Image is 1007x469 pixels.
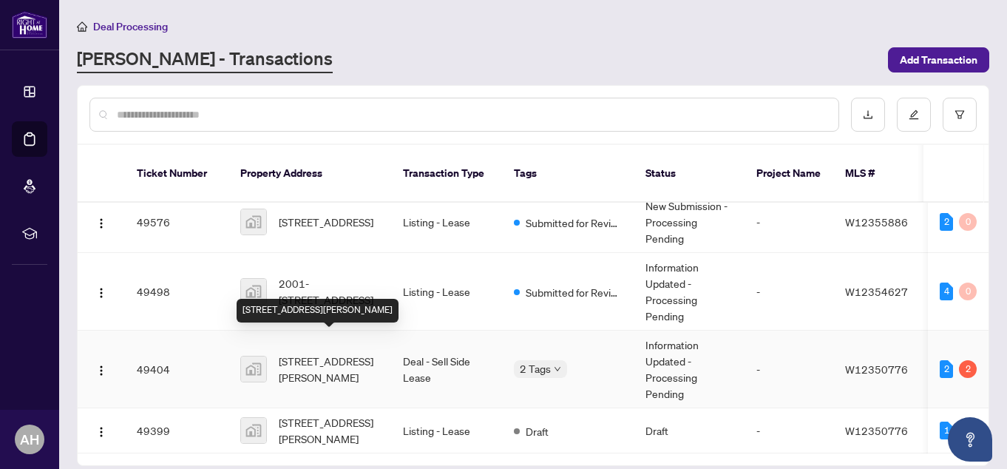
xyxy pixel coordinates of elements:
[634,331,745,408] td: Information Updated - Processing Pending
[241,357,266,382] img: thumbnail-img
[89,280,113,303] button: Logo
[745,145,833,203] th: Project Name
[900,48,977,72] span: Add Transaction
[228,145,391,203] th: Property Address
[940,422,953,439] div: 1
[241,279,266,304] img: thumbnail-img
[897,98,931,132] button: edit
[77,47,333,73] a: [PERSON_NAME] - Transactions
[554,365,561,373] span: down
[863,109,873,120] span: download
[909,109,919,120] span: edit
[89,210,113,234] button: Logo
[845,362,908,376] span: W12350776
[125,331,228,408] td: 49404
[634,145,745,203] th: Status
[95,287,107,299] img: Logo
[279,353,379,385] span: [STREET_ADDRESS][PERSON_NAME]
[20,429,39,450] span: AH
[959,360,977,378] div: 2
[634,408,745,453] td: Draft
[77,21,87,32] span: home
[125,408,228,453] td: 49399
[279,275,379,308] span: 2001-[STREET_ADDRESS]
[943,98,977,132] button: filter
[279,214,373,230] span: [STREET_ADDRESS]
[520,360,551,377] span: 2 Tags
[526,284,622,300] span: Submitted for Review
[89,357,113,381] button: Logo
[959,213,977,231] div: 0
[634,192,745,253] td: New Submission - Processing Pending
[502,145,634,203] th: Tags
[526,215,622,231] span: Submitted for Review
[888,47,989,72] button: Add Transaction
[959,283,977,300] div: 0
[745,408,833,453] td: -
[745,192,833,253] td: -
[237,299,399,323] div: [STREET_ADDRESS][PERSON_NAME]
[745,331,833,408] td: -
[12,11,47,38] img: logo
[845,215,908,229] span: W12355886
[745,253,833,331] td: -
[948,417,992,462] button: Open asap
[95,217,107,229] img: Logo
[845,285,908,298] span: W12354627
[940,283,953,300] div: 4
[851,98,885,132] button: download
[634,253,745,331] td: Information Updated - Processing Pending
[93,20,168,33] span: Deal Processing
[940,213,953,231] div: 2
[391,253,502,331] td: Listing - Lease
[95,365,107,377] img: Logo
[955,109,965,120] span: filter
[833,145,922,203] th: MLS #
[241,418,266,443] img: thumbnail-img
[526,423,549,439] span: Draft
[391,408,502,453] td: Listing - Lease
[391,331,502,408] td: Deal - Sell Side Lease
[125,192,228,253] td: 49576
[241,209,266,234] img: thumbnail-img
[125,145,228,203] th: Ticket Number
[940,360,953,378] div: 2
[279,414,379,447] span: [STREET_ADDRESS][PERSON_NAME]
[391,192,502,253] td: Listing - Lease
[89,419,113,442] button: Logo
[845,424,908,437] span: W12350776
[391,145,502,203] th: Transaction Type
[95,426,107,438] img: Logo
[125,253,228,331] td: 49498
